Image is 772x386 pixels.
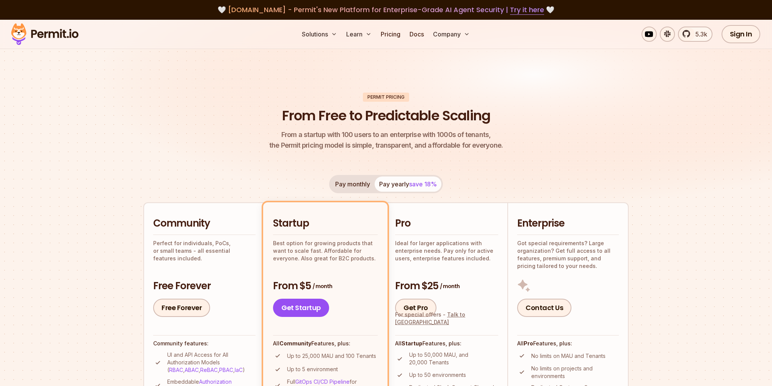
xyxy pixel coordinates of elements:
p: Ideal for larger applications with enterprise needs. Pay only for active users, enterprise featur... [395,239,498,262]
h3: From $5 [273,279,378,293]
h4: Community features: [153,340,256,347]
h4: All Features, plus: [395,340,498,347]
a: Pricing [378,27,403,42]
h1: From Free to Predictable Scaling [282,106,490,125]
span: / month [440,282,460,290]
strong: Startup [402,340,422,347]
a: Docs [406,27,427,42]
a: ABAC [185,367,199,373]
strong: Community [279,340,311,347]
a: Get Startup [273,299,329,317]
p: Perfect for individuals, PoCs, or small teams - all essential features included. [153,239,256,262]
h2: Pro [395,217,498,230]
a: IaC [235,367,243,373]
h4: All Features, plus: [517,340,619,347]
p: Up to 50 environments [409,371,466,379]
p: UI and API Access for All Authorization Models ( , , , , ) [167,351,256,374]
button: Solutions [299,27,340,42]
div: 🤍 🤍 [18,5,754,15]
a: ReBAC [200,367,218,373]
p: No limits on projects and environments [531,365,619,380]
div: Permit Pricing [363,93,409,102]
strong: Pro [524,340,533,347]
p: the Permit pricing model is simple, transparent, and affordable for everyone. [269,129,503,151]
span: / month [312,282,332,290]
a: Get Pro [395,299,436,317]
a: 5.3k [678,27,712,42]
span: 5.3k [691,30,707,39]
h4: All Features, plus: [273,340,378,347]
p: Up to 50,000 MAU, and 20,000 Tenants [409,351,498,366]
a: Free Forever [153,299,210,317]
div: For special offers - [395,311,498,326]
button: Company [430,27,473,42]
h2: Startup [273,217,378,230]
span: From a startup with 100 users to an enterprise with 1000s of tenants, [269,129,503,140]
p: Best option for growing products that want to scale fast. Affordable for everyone. Also great for... [273,239,378,262]
p: Up to 5 environment [287,366,338,373]
h3: Free Forever [153,279,256,293]
a: Sign In [722,25,761,43]
h3: From $25 [395,279,498,293]
a: RBAC [169,367,183,373]
a: PBAC [219,367,233,373]
p: Got special requirements? Large organization? Get full access to all features, premium support, a... [517,239,619,270]
a: GitOps CI/CD Pipeline [295,378,350,385]
button: Learn [343,27,375,42]
a: Try it here [510,5,544,15]
button: Pay monthly [331,176,375,192]
h2: Community [153,217,256,230]
p: Up to 25,000 MAU and 100 Tenants [287,352,376,360]
h2: Enterprise [517,217,619,230]
a: Contact Us [517,299,571,317]
img: Permit logo [8,21,82,47]
p: No limits on MAU and Tenants [531,352,606,360]
span: [DOMAIN_NAME] - Permit's New Platform for Enterprise-Grade AI Agent Security | [228,5,544,14]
